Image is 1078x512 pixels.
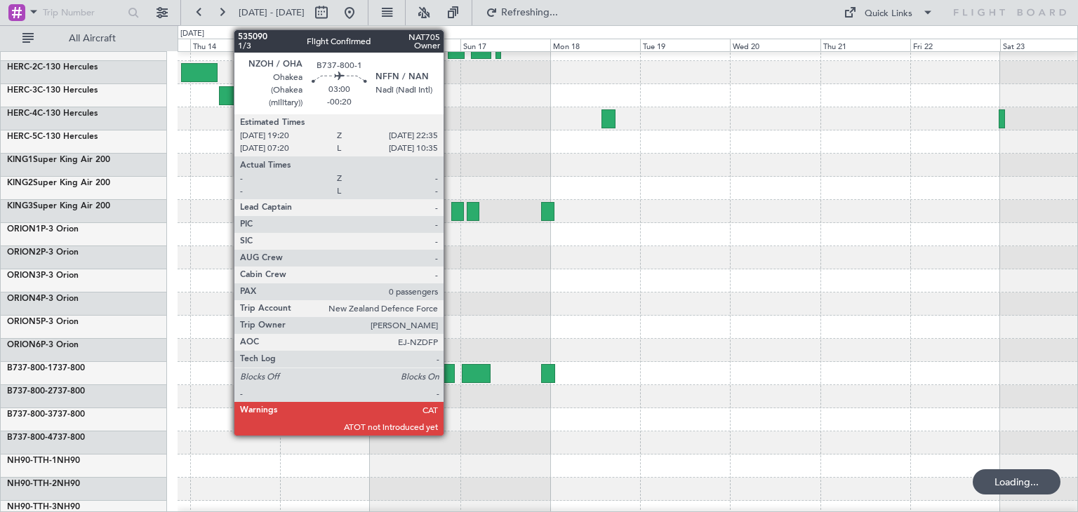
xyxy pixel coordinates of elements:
[7,271,79,280] a: ORION3P-3 Orion
[865,7,912,21] div: Quick Links
[7,318,41,326] span: ORION5
[730,39,820,51] div: Wed 20
[7,457,57,465] span: NH90-TTH-1
[7,248,41,257] span: ORION2
[36,34,148,43] span: All Aircraft
[7,433,85,442] a: B737-800-4737-800
[7,63,98,72] a: HERC-2C-130 Hercules
[190,39,280,51] div: Thu 14
[7,410,85,419] a: B737-800-3737-800
[460,39,550,51] div: Sun 17
[43,2,124,23] input: Trip Number
[239,6,305,19] span: [DATE] - [DATE]
[550,39,640,51] div: Mon 18
[7,179,110,187] a: KING2Super King Air 200
[370,39,460,51] div: Sat 16
[7,341,79,349] a: ORION6P-3 Orion
[7,63,37,72] span: HERC-2
[7,133,98,141] a: HERC-5C-130 Hercules
[7,202,33,210] span: KING3
[7,271,41,280] span: ORION3
[7,109,37,118] span: HERC-4
[7,295,79,303] a: ORION4P-3 Orion
[15,27,152,50] button: All Aircraft
[7,433,53,442] span: B737-800-4
[7,225,79,234] a: ORION1P-3 Orion
[640,39,730,51] div: Tue 19
[973,469,1060,494] div: Loading...
[910,39,1000,51] div: Fri 22
[7,86,98,95] a: HERC-3C-130 Hercules
[180,28,204,40] div: [DATE]
[7,480,57,488] span: NH90-TTH-2
[7,86,37,95] span: HERC-3
[837,1,940,24] button: Quick Links
[7,318,79,326] a: ORION5P-3 Orion
[7,364,53,372] span: B737-800-1
[7,457,80,465] a: NH90-TTH-1NH90
[7,109,98,118] a: HERC-4C-130 Hercules
[479,1,564,24] button: Refreshing...
[7,133,37,141] span: HERC-5
[280,39,370,51] div: Fri 15
[7,225,41,234] span: ORION1
[7,387,85,396] a: B737-800-2737-800
[7,202,110,210] a: KING3Super King Air 200
[7,156,33,164] span: KING1
[7,410,53,419] span: B737-800-3
[7,364,85,372] a: B737-800-1737-800
[7,179,33,187] span: KING2
[7,387,53,396] span: B737-800-2
[7,503,57,511] span: NH90-TTH-3
[7,295,41,303] span: ORION4
[500,8,559,18] span: Refreshing...
[820,39,910,51] div: Thu 21
[7,480,80,488] a: NH90-TTH-2NH90
[7,248,79,257] a: ORION2P-3 Orion
[7,341,41,349] span: ORION6
[7,156,110,164] a: KING1Super King Air 200
[7,503,80,511] a: NH90-TTH-3NH90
